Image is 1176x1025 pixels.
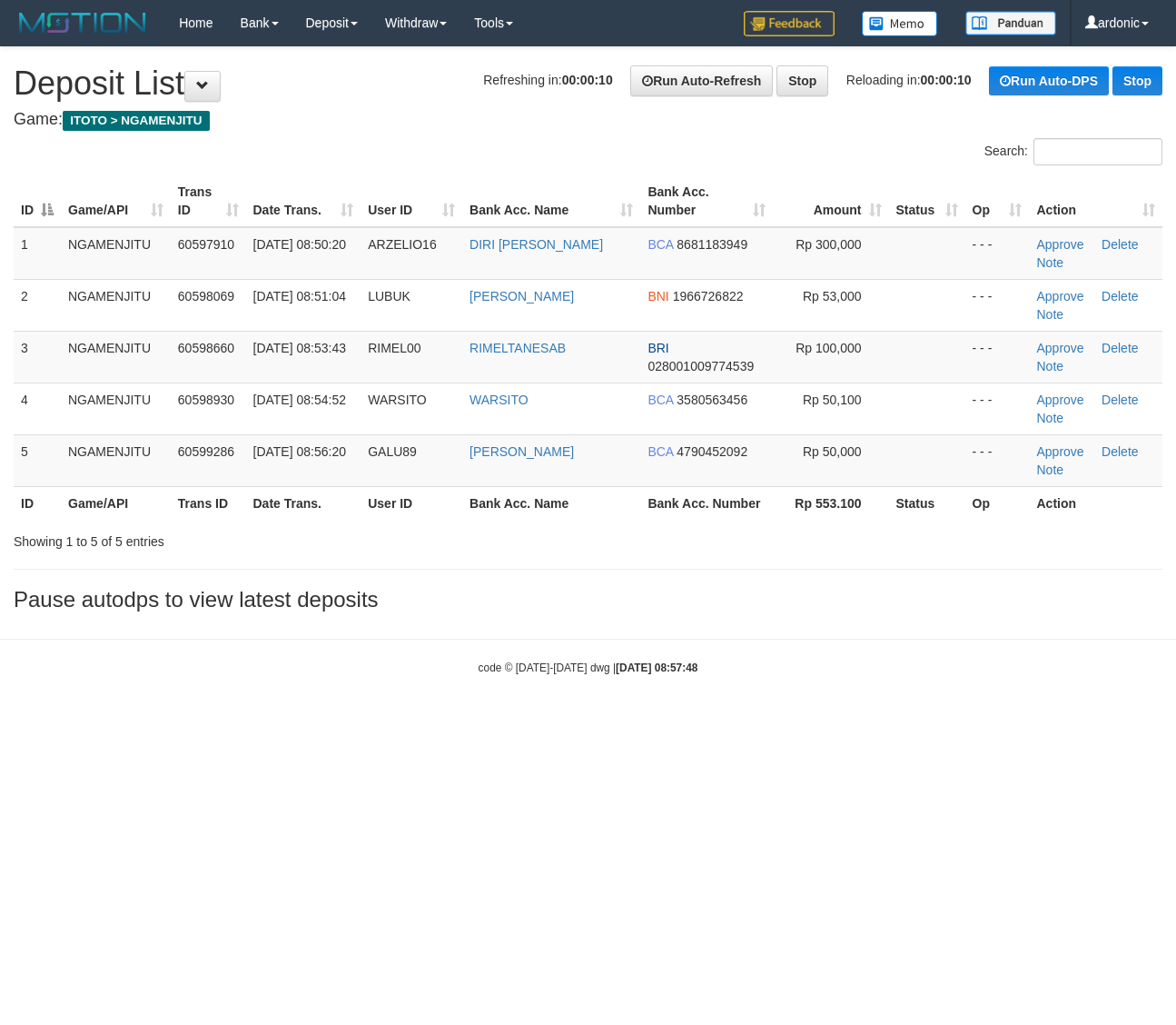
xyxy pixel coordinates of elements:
strong: [DATE] 08:57:48 [616,662,697,674]
th: Op: activate to sort column ascending [965,175,1030,227]
a: Delete [1102,237,1138,252]
div: Showing 1 to 5 of 5 entries [14,525,477,551]
span: Copy 8681183949 to clipboard [677,237,747,252]
span: RIMEL00 [368,341,420,355]
span: Rp 300,000 [796,237,861,252]
a: Note [1036,411,1063,425]
span: 60598930 [178,393,234,407]
th: ID [14,486,61,520]
a: Delete [1102,393,1138,407]
span: Copy 028001009774539 to clipboard [647,359,754,373]
td: 3 [14,331,61,383]
th: Bank Acc. Number: activate to sort column ascending [640,175,773,227]
span: Copy 1966726822 to clipboard [673,289,744,304]
th: ID: activate to sort column descending [14,175,61,227]
h3: Pause autodps to view latest deposits [14,588,1162,612]
th: Action: activate to sort column ascending [1029,175,1162,227]
td: - - - [965,383,1030,434]
span: [DATE] 08:56:20 [253,444,346,459]
span: 60597910 [178,237,234,252]
span: Refreshing in: [483,73,612,87]
input: Search: [1033,138,1162,165]
span: BCA [647,444,673,459]
a: WARSITO [469,393,529,407]
td: - - - [965,279,1030,331]
td: - - - [965,331,1030,383]
img: Button%20Memo.svg [862,11,938,36]
th: Status: activate to sort column ascending [889,175,965,227]
span: Copy 3580563456 to clipboard [677,393,747,407]
img: Feedback.jpg [744,11,835,36]
a: [PERSON_NAME] [469,444,574,459]
span: LUBUK [368,289,410,304]
strong: 00:00:10 [562,73,613,87]
td: 4 [14,383,61,434]
img: MOTION_logo.png [14,9,152,36]
a: Stop [776,65,828,96]
span: Rp 100,000 [796,341,861,355]
a: Approve [1036,289,1083,304]
span: Rp 53,000 [803,289,862,304]
th: Date Trans. [246,486,361,520]
th: Game/API: activate to sort column ascending [61,175,171,227]
a: Note [1036,359,1063,373]
span: BCA [647,237,673,252]
th: Bank Acc. Name [462,486,640,520]
td: 5 [14,434,61,486]
span: Rp 50,100 [803,393,862,407]
a: Delete [1102,341,1138,355]
a: Stop [1112,66,1162,95]
th: Status [889,486,965,520]
a: DIRI [PERSON_NAME] [469,237,603,252]
td: 1 [14,227,61,280]
span: 60598069 [178,289,234,304]
span: WARSITO [368,393,427,407]
td: NGAMENJITU [61,227,171,280]
a: Approve [1036,393,1083,407]
a: Approve [1036,237,1083,252]
th: Op [965,486,1030,520]
th: Trans ID: activate to sort column ascending [171,175,246,227]
th: User ID: activate to sort column ascending [361,175,462,227]
span: [DATE] 08:51:04 [253,289,346,304]
th: Bank Acc. Number [640,486,773,520]
span: [DATE] 08:53:43 [253,341,346,355]
span: 60599286 [178,444,234,459]
td: NGAMENJITU [61,279,171,331]
th: Date Trans.: activate to sort column ascending [246,175,361,227]
span: ARZELIO16 [368,237,436,252]
a: RIMELTANESAB [469,341,566,355]
span: [DATE] 08:50:20 [253,237,346,252]
label: Search: [984,138,1162,165]
td: NGAMENJITU [61,331,171,383]
span: 60598660 [178,341,234,355]
th: User ID [361,486,462,520]
a: Approve [1036,444,1083,459]
a: Note [1036,463,1063,477]
span: ITOTO > NGAMENJITU [63,111,210,131]
img: panduan.png [965,11,1056,35]
span: GALU89 [368,444,417,459]
th: Amount: activate to sort column ascending [773,175,888,227]
a: [PERSON_NAME] [469,289,574,304]
th: Rp 553.100 [773,486,888,520]
strong: 00:00:10 [921,73,972,87]
span: BRI [647,341,668,355]
td: NGAMENJITU [61,383,171,434]
a: Delete [1102,444,1138,459]
a: Note [1036,255,1063,270]
a: Run Auto-DPS [989,66,1109,95]
th: Trans ID [171,486,246,520]
th: Bank Acc. Name: activate to sort column ascending [462,175,640,227]
td: - - - [965,434,1030,486]
th: Action [1029,486,1162,520]
span: Reloading in: [846,73,972,87]
td: - - - [965,227,1030,280]
th: Game/API [61,486,171,520]
small: code © [DATE]-[DATE] dwg | [479,662,698,674]
h4: Game: [14,111,1162,129]
a: Approve [1036,341,1083,355]
span: [DATE] 08:54:52 [253,393,346,407]
td: NGAMENJITU [61,434,171,486]
a: Run Auto-Refresh [630,65,773,96]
